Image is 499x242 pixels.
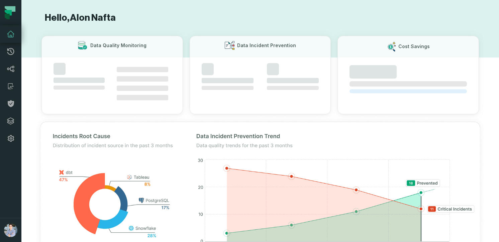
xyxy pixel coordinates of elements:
h3: Data Quality Monitoring [90,42,146,49]
button: Data Quality Monitoring [41,36,183,114]
button: Cost Savings [337,36,479,114]
h3: Cost Savings [398,43,430,50]
h1: Hello, Alon Nafta [41,12,479,24]
h3: Data Incident Prevention [237,42,296,49]
img: avatar of Alon Nafta [4,224,17,237]
button: Data Incident Prevention [190,36,331,114]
